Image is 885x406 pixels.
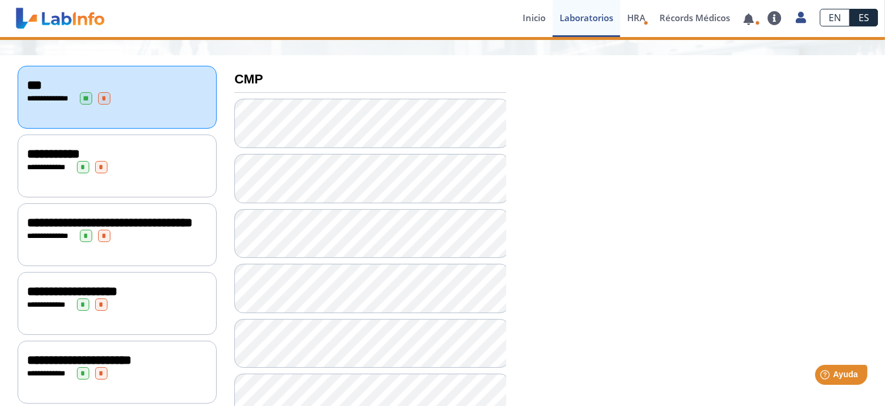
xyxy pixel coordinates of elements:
b: CMP [234,72,263,86]
span: HRA [627,12,645,24]
a: EN [820,9,850,26]
iframe: Help widget launcher [780,360,872,393]
a: ES [850,9,878,26]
